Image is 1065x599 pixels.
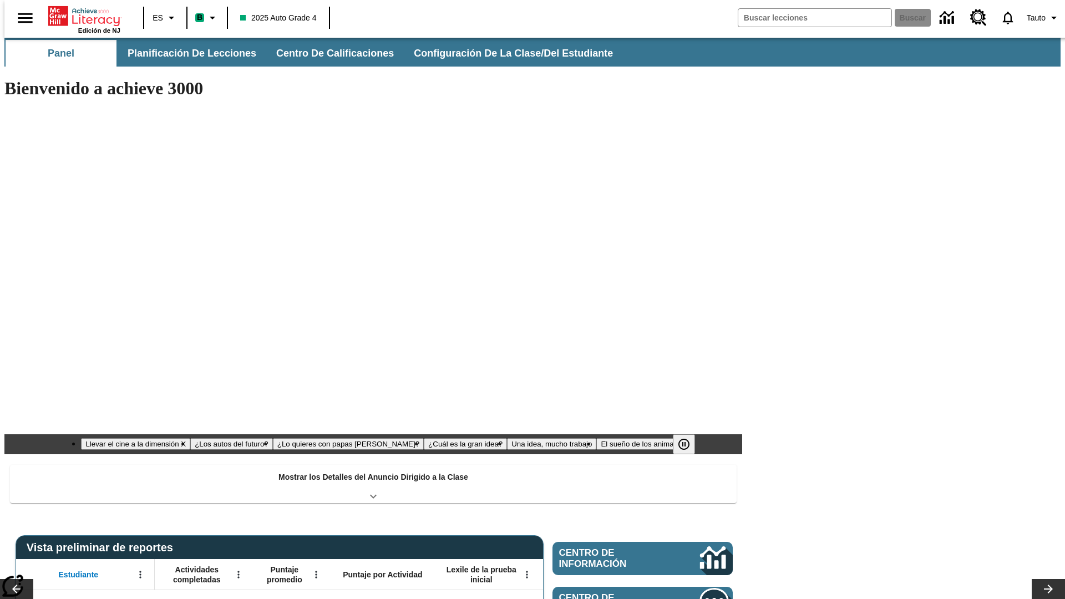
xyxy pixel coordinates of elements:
[933,3,963,33] a: Centro de información
[273,438,424,450] button: Diapositiva 3 ¿Lo quieres con papas fritas?
[963,3,993,33] a: Centro de recursos, Se abrirá en una pestaña nueva.
[559,547,663,570] span: Centro de información
[1027,12,1046,24] span: Tauto
[673,434,695,454] button: Pausar
[308,566,324,583] button: Abrir menú
[132,566,149,583] button: Abrir menú
[119,40,265,67] button: Planificación de lecciones
[9,2,42,34] button: Abrir el menú lateral
[1022,8,1065,28] button: Perfil/Configuración
[160,565,234,585] span: Actividades completadas
[191,8,224,28] button: Boost El color de la clase es verde menta. Cambiar el color de la clase.
[48,4,120,34] div: Portada
[1032,579,1065,599] button: Carrusel de lecciones, seguir
[4,38,1061,67] div: Subbarra de navegación
[48,5,120,27] a: Portada
[6,40,116,67] button: Panel
[27,541,179,554] span: Vista preliminar de reportes
[507,438,596,450] button: Diapositiva 5 Una idea, mucho trabajo
[148,8,183,28] button: Lenguaje: ES, Selecciona un idioma
[738,9,891,27] input: Buscar campo
[267,40,403,67] button: Centro de calificaciones
[552,542,733,575] a: Centro de información
[240,12,317,24] span: 2025 Auto Grade 4
[441,565,522,585] span: Lexile de la prueba inicial
[278,471,468,483] p: Mostrar los Detalles del Anuncio Dirigido a la Clase
[993,3,1022,32] a: Notificaciones
[153,12,163,24] span: ES
[4,40,623,67] div: Subbarra de navegación
[596,438,687,450] button: Diapositiva 6 El sueño de los animales
[230,566,247,583] button: Abrir menú
[4,78,742,99] h1: Bienvenido a achieve 3000
[78,27,120,34] span: Edición de NJ
[673,434,706,454] div: Pausar
[258,565,311,585] span: Puntaje promedio
[424,438,507,450] button: Diapositiva 4 ¿Cuál es la gran idea?
[190,438,273,450] button: Diapositiva 2 ¿Los autos del futuro?
[343,570,422,580] span: Puntaje por Actividad
[81,438,190,450] button: Diapositiva 1 Llevar el cine a la dimensión X
[10,465,737,503] div: Mostrar los Detalles del Anuncio Dirigido a la Clase
[197,11,202,24] span: B
[59,570,99,580] span: Estudiante
[519,566,535,583] button: Abrir menú
[405,40,622,67] button: Configuración de la clase/del estudiante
